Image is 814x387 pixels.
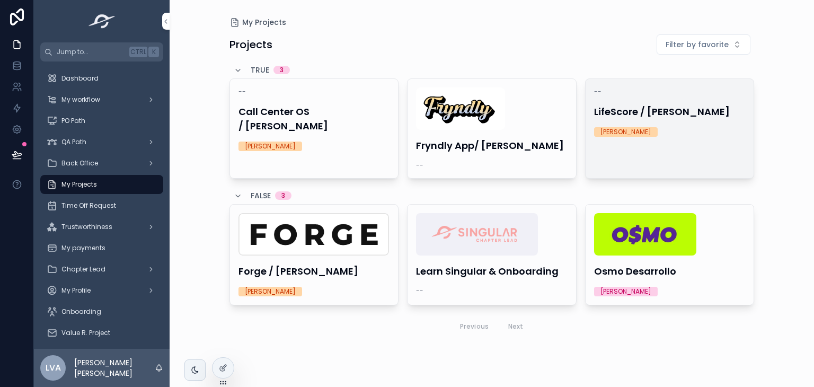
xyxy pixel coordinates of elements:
span: My Projects [242,17,286,28]
img: Forge.png [238,213,390,256]
a: My Projects [229,17,286,28]
span: My Profile [61,286,91,295]
span: Trustworthiness [61,223,112,231]
span: -- [594,87,601,96]
h4: Fryndly App/ [PERSON_NAME] [416,138,568,153]
span: My payments [61,244,105,252]
span: Dashboard [61,74,99,83]
a: Trustworthiness [40,217,163,236]
span: -- [238,87,246,96]
a: Value R. Project [40,323,163,342]
span: -- [416,287,423,295]
span: Onboarding [61,307,101,316]
span: Time Off Request [61,201,116,210]
span: Jump to... [57,48,125,56]
span: My workflow [61,95,100,104]
h4: LifeScore / [PERSON_NAME] [594,104,746,119]
div: 3 [281,191,285,200]
span: LVA [46,362,61,374]
a: Captura-de-pantalla-2024-05-16-a-la(s)-15.25.47.pngFryndly App/ [PERSON_NAME]-- [407,78,577,179]
a: Onboarding [40,302,163,321]
span: PO Path [61,117,85,125]
a: QA Path [40,133,163,152]
span: Value R. Project [61,329,110,337]
a: Dashboard [40,69,163,88]
span: QA Path [61,138,86,146]
div: scrollable content [34,61,170,349]
span: FALSE [251,190,271,201]
a: Back Office [40,154,163,173]
span: My Projects [61,180,97,189]
div: [PERSON_NAME] [245,142,296,151]
span: TRUE [251,65,269,75]
a: --LifeScore / [PERSON_NAME][PERSON_NAME] [585,78,755,179]
p: [PERSON_NAME] [PERSON_NAME] [74,357,155,379]
h4: Osmo Desarrollo [594,264,746,278]
img: App logo [85,13,119,30]
div: [PERSON_NAME] [600,127,651,137]
a: My Projects [40,175,163,194]
span: -- [416,161,423,170]
a: --Call Center OS / [PERSON_NAME][PERSON_NAME] [229,78,399,179]
div: 3 [280,66,284,74]
div: [PERSON_NAME] [600,287,651,296]
span: Chapter Lead [61,265,105,274]
button: Jump to...CtrlK [40,42,163,61]
img: Singular-Chapter-Lead.png [416,213,538,256]
a: Chapter Lead [40,260,163,279]
h4: Learn Singular & Onboarding [416,264,568,278]
img: Screenshot-2023-10-25-at-15.43.41.png [594,213,696,256]
a: My workflow [40,90,163,109]
span: Back Office [61,159,98,168]
a: PO Path [40,111,163,130]
a: My payments [40,239,163,258]
img: Captura-de-pantalla-2024-05-16-a-la(s)-15.25.47.png [416,87,505,130]
a: Forge.pngForge / [PERSON_NAME][PERSON_NAME] [229,204,399,305]
span: Filter by favorite [666,39,729,50]
h4: Forge / [PERSON_NAME] [238,264,390,278]
span: K [149,48,158,56]
a: Screenshot-2023-10-25-at-15.43.41.pngOsmo Desarrollo[PERSON_NAME] [585,204,755,305]
a: Singular-Chapter-Lead.pngLearn Singular & Onboarding-- [407,204,577,305]
div: [PERSON_NAME] [245,287,296,296]
button: Select Button [657,34,750,55]
a: Time Off Request [40,196,163,215]
span: Ctrl [129,47,147,57]
a: My Profile [40,281,163,300]
h1: Projects [229,37,272,52]
h4: Call Center OS / [PERSON_NAME] [238,104,390,133]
